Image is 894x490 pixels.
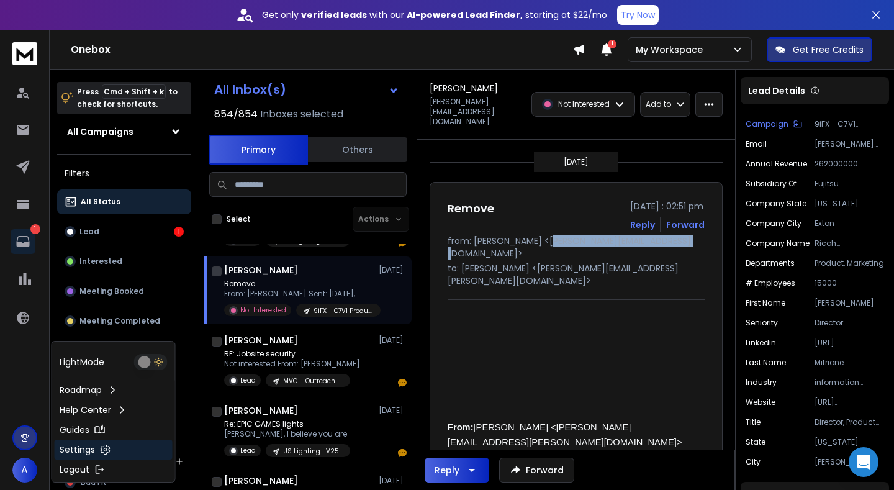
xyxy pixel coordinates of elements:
[435,464,459,476] div: Reply
[283,376,343,386] p: MVG - Outreach - [GEOGRAPHIC_DATA]
[815,278,884,288] p: 15000
[174,227,184,237] div: 1
[746,278,795,288] p: # Employees
[499,458,574,483] button: Forward
[314,306,373,315] p: 9iFX - C7V1 Product Marketers
[630,200,705,212] p: [DATE] : 02:51 pm
[815,457,884,467] p: [PERSON_NAME]
[379,265,407,275] p: [DATE]
[224,474,298,487] h1: [PERSON_NAME]
[815,238,884,248] p: Ricoh [GEOGRAPHIC_DATA]
[746,397,775,407] p: website
[448,235,705,260] p: from: [PERSON_NAME] <[PERSON_NAME][EMAIL_ADDRESS][DOMAIN_NAME]>
[224,349,360,359] p: RE: Jobsite security
[815,358,884,368] p: Mitrione
[71,42,573,57] h1: Onebox
[746,318,778,328] p: Seniority
[240,446,256,455] p: Lead
[608,40,616,48] span: 1
[209,135,308,165] button: Primary
[55,440,173,460] a: Settings
[815,378,884,388] p: information technology & services
[815,119,884,129] p: 9iFX - C7V1 Product Marketers
[12,458,37,483] button: A
[746,457,761,467] p: City
[67,125,133,138] h1: All Campaigns
[815,338,884,348] p: [URL][DOMAIN_NAME][PERSON_NAME]
[81,478,107,488] span: Bad Fit
[666,219,705,231] div: Forward
[224,404,298,417] h1: [PERSON_NAME]
[815,159,884,169] p: 262000000
[224,264,298,276] h1: [PERSON_NAME]
[204,77,409,102] button: All Inbox(s)
[425,458,489,483] button: Reply
[815,298,884,308] p: [PERSON_NAME]
[746,139,767,149] p: Email
[57,219,191,244] button: Lead1
[262,9,607,21] p: Get only with our starting at $22/mo
[308,136,407,163] button: Others
[636,43,708,56] p: My Workspace
[224,419,350,429] p: Re: EPIC GAMES lights
[81,197,120,207] p: All Status
[240,376,256,385] p: Lead
[11,229,35,254] a: 1
[60,443,95,456] p: Settings
[793,43,864,56] p: Get Free Credits
[746,219,801,229] p: Company City
[564,157,589,167] p: [DATE]
[448,262,705,287] p: to: [PERSON_NAME] <[PERSON_NAME][EMAIL_ADDRESS][PERSON_NAME][DOMAIN_NAME]>
[79,316,160,326] p: Meeting Completed
[214,83,286,96] h1: All Inbox(s)
[746,119,788,129] p: Campaign
[55,380,173,400] a: Roadmap
[283,447,343,456] p: US Lighting -V25B >Manufacturing - [PERSON_NAME]
[430,97,524,127] p: [PERSON_NAME][EMAIL_ADDRESS][DOMAIN_NAME]
[260,107,343,122] h3: Inboxes selected
[558,99,610,109] p: Not Interested
[57,249,191,274] button: Interested
[407,9,523,21] strong: AI-powered Lead Finder,
[746,378,777,388] p: industry
[60,463,89,476] p: Logout
[746,358,786,368] p: Last Name
[57,119,191,144] button: All Campaigns
[379,406,407,415] p: [DATE]
[240,306,286,315] p: Not Interested
[430,82,498,94] h1: [PERSON_NAME]
[79,286,144,296] p: Meeting Booked
[630,219,655,231] button: Reply
[30,224,40,234] p: 1
[815,417,884,427] p: Director, Product Marketing
[224,429,350,439] p: [PERSON_NAME], I believe you are
[815,318,884,328] p: Director
[224,334,298,347] h1: [PERSON_NAME]
[815,397,884,407] p: [URL][DOMAIN_NAME]
[815,179,884,189] p: Fujitsu ([DOMAIN_NAME])
[815,437,884,447] p: [US_STATE]
[815,219,884,229] p: Exton
[617,5,659,25] button: Try Now
[746,119,802,129] button: Campaign
[746,159,807,169] p: Annual Revenue
[448,422,474,432] span: From:
[746,338,776,348] p: linkedin
[767,37,872,62] button: Get Free Credits
[57,338,191,363] button: Closed
[746,179,797,189] p: Subsidiary of
[57,279,191,304] button: Meeting Booked
[224,359,360,369] p: Not interested From: [PERSON_NAME]
[77,86,178,111] p: Press to check for shortcuts.
[224,289,373,299] p: From: [PERSON_NAME] Sent: [DATE],
[746,437,765,447] p: State
[815,199,884,209] p: [US_STATE]
[646,99,671,109] p: Add to
[60,356,104,368] p: Light Mode
[621,9,655,21] p: Try Now
[746,417,761,427] p: title
[227,214,251,224] label: Select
